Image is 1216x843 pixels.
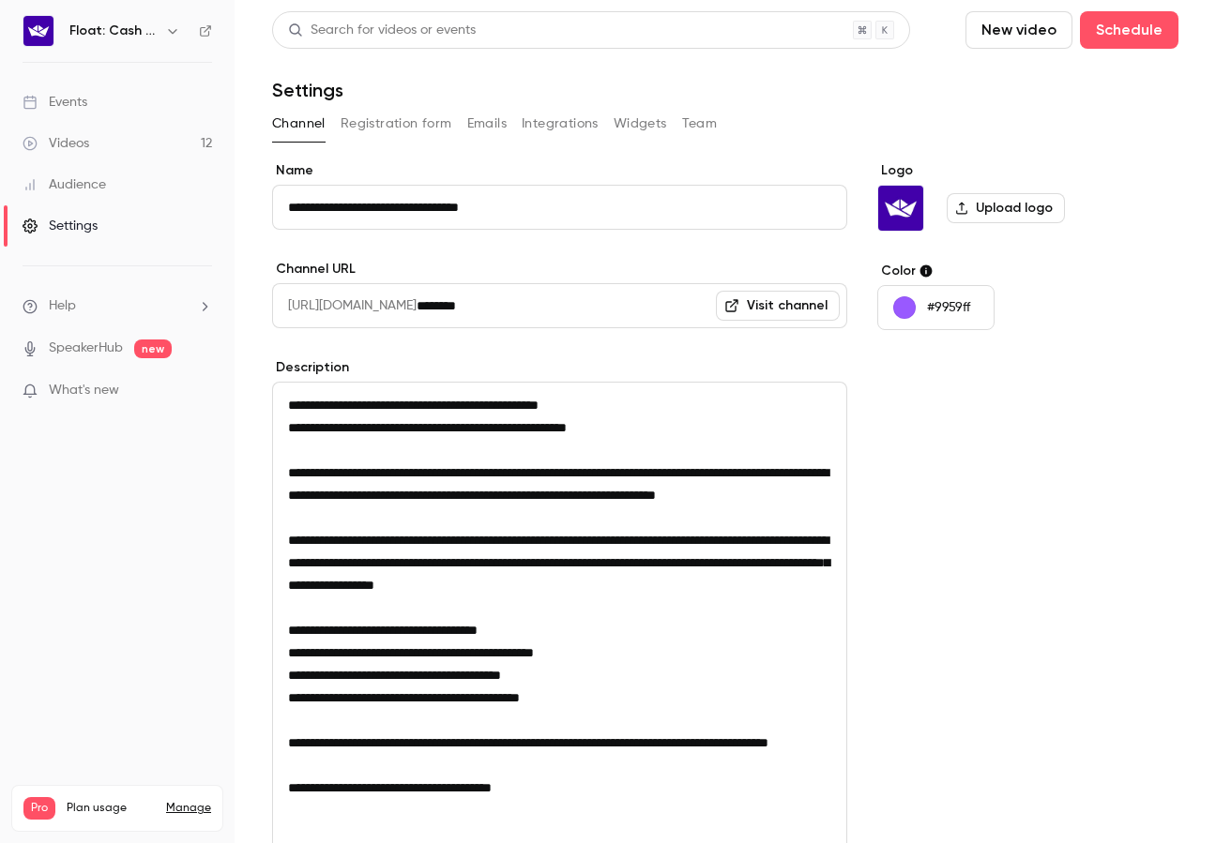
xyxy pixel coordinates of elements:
[272,109,326,139] button: Channel
[877,161,1165,180] label: Logo
[522,109,599,139] button: Integrations
[965,11,1072,49] button: New video
[23,16,53,46] img: Float: Cash Flow Intelligence Series
[1080,11,1178,49] button: Schedule
[288,21,476,40] div: Search for videos or events
[49,296,76,316] span: Help
[272,79,343,101] h1: Settings
[341,109,452,139] button: Registration form
[614,109,667,139] button: Widgets
[877,262,1165,280] label: Color
[272,161,847,180] label: Name
[69,22,158,40] h6: Float: Cash Flow Intelligence Series
[927,298,970,317] p: #9959ff
[878,186,923,231] img: Float: Cash Flow Intelligence Series
[23,93,87,112] div: Events
[272,358,847,377] label: Description
[23,296,212,316] li: help-dropdown-opener
[682,109,718,139] button: Team
[23,797,55,820] span: Pro
[49,339,123,358] a: SpeakerHub
[272,260,847,278] label: Channel URL
[23,175,106,194] div: Audience
[272,283,417,328] span: [URL][DOMAIN_NAME]
[877,285,995,330] button: #9959ff
[166,801,211,816] a: Manage
[23,217,98,235] div: Settings
[23,134,89,153] div: Videos
[67,801,155,816] span: Plan usage
[467,109,507,139] button: Emails
[947,193,1065,223] label: Upload logo
[134,339,172,358] span: new
[49,381,119,400] span: What's new
[716,291,840,321] a: Visit channel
